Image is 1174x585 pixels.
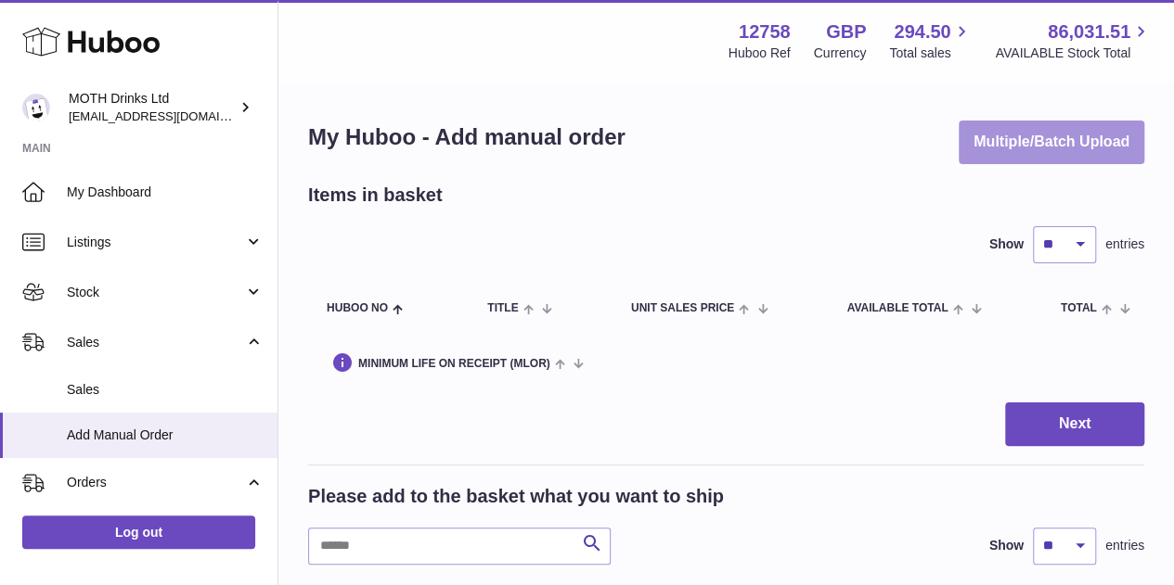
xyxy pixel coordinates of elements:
[995,45,1152,62] span: AVAILABLE Stock Total
[995,19,1152,62] a: 86,031.51 AVAILABLE Stock Total
[889,45,972,62] span: Total sales
[889,19,972,62] a: 294.50 Total sales
[826,19,866,45] strong: GBP
[846,302,948,314] span: AVAILABLE Total
[22,515,255,549] a: Log out
[1048,19,1130,45] span: 86,031.51
[308,122,626,152] h1: My Huboo - Add manual order
[67,334,244,351] span: Sales
[729,45,791,62] div: Huboo Ref
[1105,537,1144,554] span: entries
[67,426,264,444] span: Add Manual Order
[327,302,388,314] span: Huboo no
[959,121,1144,164] button: Multiple/Batch Upload
[1061,302,1097,314] span: Total
[22,94,50,121] img: orders@mothdrinks.com
[67,284,244,301] span: Stock
[67,381,264,399] span: Sales
[69,108,273,123] span: [EMAIL_ADDRESS][DOMAIN_NAME]
[308,183,443,208] h2: Items in basket
[631,302,734,314] span: Unit Sales Price
[67,234,244,251] span: Listings
[814,45,867,62] div: Currency
[894,19,950,45] span: 294.50
[989,235,1024,253] label: Show
[358,358,550,370] span: Minimum Life On Receipt (MLOR)
[989,537,1024,554] label: Show
[487,302,518,314] span: Title
[739,19,791,45] strong: 12758
[1005,402,1144,446] button: Next
[308,484,724,509] h2: Please add to the basket what you want to ship
[69,90,236,125] div: MOTH Drinks Ltd
[67,184,264,201] span: My Dashboard
[67,474,244,491] span: Orders
[1105,235,1144,253] span: entries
